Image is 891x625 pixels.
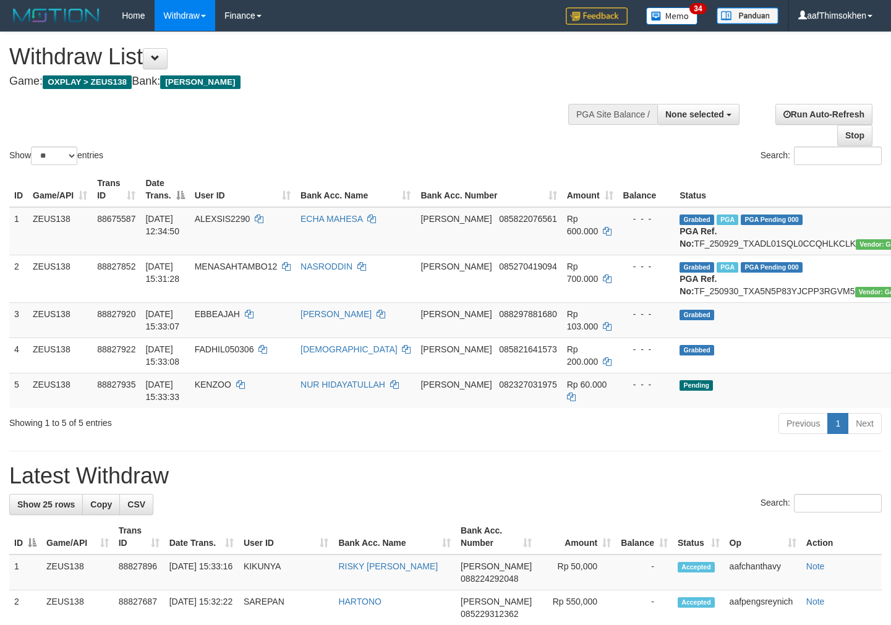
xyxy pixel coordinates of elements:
[9,147,103,165] label: Show entries
[9,6,103,25] img: MOTION_logo.png
[680,274,717,296] b: PGA Ref. No:
[164,555,239,590] td: [DATE] 15:33:16
[567,380,607,389] span: Rp 60.000
[140,172,189,207] th: Date Trans.: activate to sort column descending
[461,561,532,571] span: [PERSON_NAME]
[9,75,582,88] h4: Game: Bank:
[537,555,616,590] td: Rp 50,000
[9,302,28,338] td: 3
[145,380,179,402] span: [DATE] 15:33:33
[145,344,179,367] span: [DATE] 15:33:08
[416,172,561,207] th: Bank Acc. Number: activate to sort column ascending
[195,344,254,354] span: FADHIL050306
[623,378,670,391] div: - - -
[9,373,28,408] td: 5
[499,380,556,389] span: Copy 082327031975 to clipboard
[680,380,713,391] span: Pending
[623,343,670,355] div: - - -
[678,597,715,608] span: Accepted
[9,338,28,373] td: 4
[616,519,673,555] th: Balance: activate to sort column ascending
[725,555,801,590] td: aafchanthavy
[761,494,882,512] label: Search:
[806,597,825,606] a: Note
[31,147,77,165] select: Showentries
[28,373,92,408] td: ZEUS138
[82,494,120,515] a: Copy
[717,262,738,273] span: Marked by aafpengsreynich
[9,494,83,515] a: Show 25 rows
[678,562,715,572] span: Accepted
[680,345,714,355] span: Grabbed
[97,344,135,354] span: 88827922
[119,494,153,515] a: CSV
[239,555,334,590] td: KIKUNYA
[338,597,382,606] a: HARTONO
[623,213,670,225] div: - - -
[499,214,556,224] span: Copy 085822076561 to clipboard
[420,261,492,271] span: [PERSON_NAME]
[9,464,882,488] h1: Latest Withdraw
[827,413,848,434] a: 1
[333,519,456,555] th: Bank Acc. Name: activate to sort column ascending
[567,261,599,284] span: Rp 700.000
[761,147,882,165] label: Search:
[92,172,140,207] th: Trans ID: activate to sort column ascending
[43,75,132,89] span: OXPLAY > ZEUS138
[9,255,28,302] td: 2
[90,500,112,509] span: Copy
[461,609,518,619] span: Copy 085229312362 to clipboard
[623,260,670,273] div: - - -
[420,214,492,224] span: [PERSON_NAME]
[665,109,724,119] span: None selected
[145,309,179,331] span: [DATE] 15:33:07
[568,104,657,125] div: PGA Site Balance /
[657,104,740,125] button: None selected
[145,261,179,284] span: [DATE] 15:31:28
[9,207,28,255] td: 1
[646,7,698,25] img: Button%20Memo.svg
[127,500,145,509] span: CSV
[28,338,92,373] td: ZEUS138
[114,519,164,555] th: Trans ID: activate to sort column ascending
[775,104,872,125] a: Run Auto-Refresh
[190,172,296,207] th: User ID: activate to sort column ascending
[499,261,556,271] span: Copy 085270419094 to clipboard
[717,7,778,24] img: panduan.png
[28,172,92,207] th: Game/API: activate to sort column ascending
[537,519,616,555] th: Amount: activate to sort column ascending
[420,344,492,354] span: [PERSON_NAME]
[680,215,714,225] span: Grabbed
[9,45,582,69] h1: Withdraw List
[680,226,717,249] b: PGA Ref. No:
[562,172,618,207] th: Amount: activate to sort column ascending
[160,75,240,89] span: [PERSON_NAME]
[28,302,92,338] td: ZEUS138
[717,215,738,225] span: Marked by aafpengsreynich
[114,555,164,590] td: 88827896
[296,172,416,207] th: Bank Acc. Name: activate to sort column ascending
[301,309,372,319] a: [PERSON_NAME]
[195,309,240,319] span: EBBEAJAH
[499,344,556,354] span: Copy 085821641573 to clipboard
[301,214,362,224] a: ECHA MAHESA
[195,261,278,271] span: MENASAHTAMBO12
[623,308,670,320] div: - - -
[164,519,239,555] th: Date Trans.: activate to sort column ascending
[9,555,41,590] td: 1
[566,7,628,25] img: Feedback.jpg
[9,172,28,207] th: ID
[420,380,492,389] span: [PERSON_NAME]
[689,3,706,14] span: 34
[456,519,537,555] th: Bank Acc. Number: activate to sort column ascending
[725,519,801,555] th: Op: activate to sort column ascending
[97,261,135,271] span: 88827852
[97,214,135,224] span: 88675587
[97,380,135,389] span: 88827935
[794,494,882,512] input: Search:
[461,574,518,584] span: Copy 088224292048 to clipboard
[28,207,92,255] td: ZEUS138
[338,561,438,571] a: RISKY [PERSON_NAME]
[9,412,362,429] div: Showing 1 to 5 of 5 entries
[499,309,556,319] span: Copy 088297881680 to clipboard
